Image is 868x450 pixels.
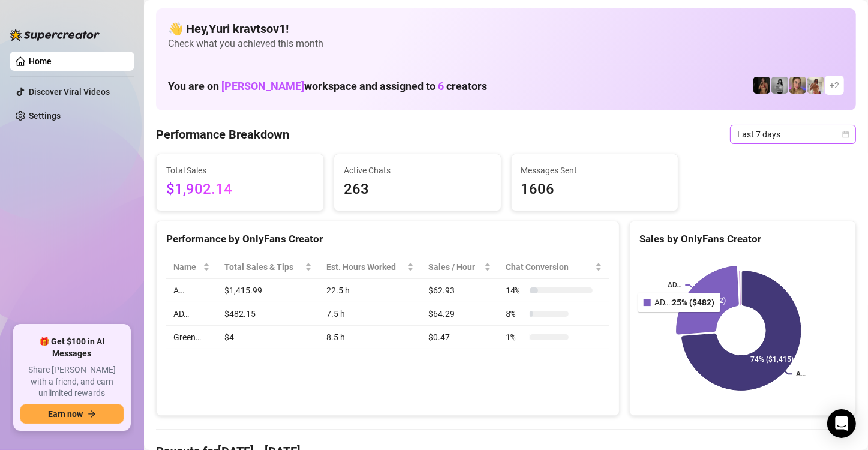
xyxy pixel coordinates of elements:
span: Messages Sent [521,164,669,177]
td: $1,415.99 [217,279,319,302]
span: 263 [344,178,491,201]
span: 6 [438,80,444,92]
h1: You are on workspace and assigned to creators [168,80,487,93]
td: $62.93 [421,279,498,302]
text: A… [796,370,806,379]
h4: Performance Breakdown [156,126,289,143]
span: arrow-right [88,410,96,418]
span: Earn now [48,409,83,419]
div: Open Intercom Messenger [827,409,856,438]
img: Green [807,77,824,94]
text: AD… [668,281,681,289]
span: Total Sales [166,164,314,177]
span: Share [PERSON_NAME] with a friend, and earn unlimited rewards [20,364,124,400]
a: Discover Viral Videos [29,87,110,97]
span: Check what you achieved this month [168,37,844,50]
span: Total Sales & Tips [224,260,302,274]
td: $64.29 [421,302,498,326]
td: A… [166,279,217,302]
div: Est. Hours Worked [326,260,404,274]
div: Performance by OnlyFans Creator [166,231,609,247]
img: Cherry [789,77,806,94]
td: Green… [166,326,217,349]
a: Home [29,56,52,66]
th: Chat Conversion [498,256,609,279]
button: Earn nowarrow-right [20,404,124,424]
span: $1,902.14 [166,178,314,201]
span: 1 % [506,331,525,344]
span: [PERSON_NAME] [221,80,304,92]
th: Name [166,256,217,279]
div: Sales by OnlyFans Creator [639,231,846,247]
td: 22.5 h [319,279,421,302]
span: Active Chats [344,164,491,177]
td: 8.5 h [319,326,421,349]
a: Settings [29,111,61,121]
span: 🎁 Get $100 in AI Messages [20,336,124,359]
img: A [771,77,788,94]
span: Sales / Hour [428,260,482,274]
img: D [753,77,770,94]
td: 7.5 h [319,302,421,326]
th: Total Sales & Tips [217,256,319,279]
img: logo-BBDzfeDw.svg [10,29,100,41]
td: AD… [166,302,217,326]
span: 8 % [506,307,525,320]
span: Chat Conversion [506,260,593,274]
th: Sales / Hour [421,256,498,279]
td: $482.15 [217,302,319,326]
span: 1606 [521,178,669,201]
td: $4 [217,326,319,349]
td: $0.47 [421,326,498,349]
span: Name [173,260,200,274]
span: calendar [842,131,849,138]
span: 14 % [506,284,525,297]
span: Last 7 days [737,125,849,143]
span: + 2 [830,79,839,92]
h4: 👋 Hey, Yuri kravtsov1 ! [168,20,844,37]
